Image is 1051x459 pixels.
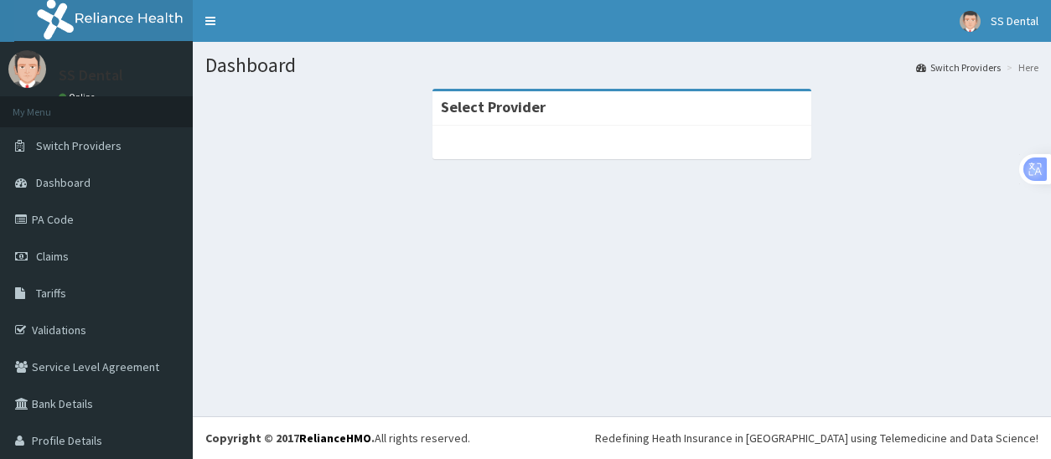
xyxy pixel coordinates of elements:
[205,54,1038,76] h1: Dashboard
[36,138,122,153] span: Switch Providers
[193,416,1051,459] footer: All rights reserved.
[595,430,1038,446] div: Redefining Heath Insurance in [GEOGRAPHIC_DATA] using Telemedicine and Data Science!
[36,175,91,190] span: Dashboard
[299,431,371,446] a: RelianceHMO
[1002,60,1038,75] li: Here
[441,97,546,116] strong: Select Provider
[36,249,69,264] span: Claims
[8,50,46,88] img: User Image
[205,431,375,446] strong: Copyright © 2017 .
[960,11,981,32] img: User Image
[59,68,123,83] p: SS Dental
[916,60,1001,75] a: Switch Providers
[36,286,66,301] span: Tariffs
[991,13,1038,28] span: SS Dental
[59,91,99,103] a: Online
